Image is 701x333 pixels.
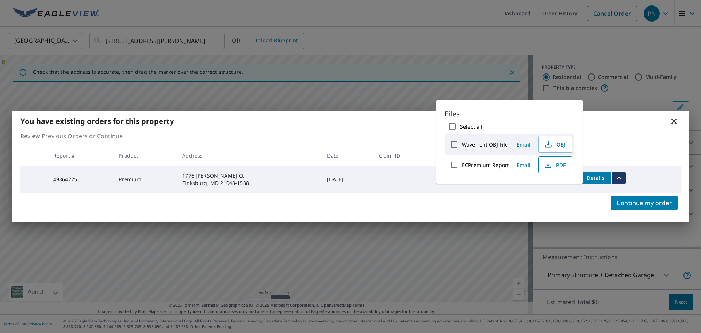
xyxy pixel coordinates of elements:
[462,141,508,148] label: Wavefront OBJ File
[47,166,113,193] td: 49864225
[47,145,113,166] th: Report #
[538,136,572,153] button: OBJ
[20,116,174,126] b: You have existing orders for this property
[445,109,574,119] p: Files
[515,141,532,148] span: Email
[611,172,626,184] button: filesDropdownBtn-49864225
[434,166,493,193] td: Regular
[20,132,681,140] p: Review Previous Orders or Continue
[182,172,315,187] div: 1776 [PERSON_NAME] Ct Finksburg, MD 21048-1588
[617,198,672,208] span: Continue my order
[538,156,572,173] button: PDF
[512,139,535,150] button: Email
[460,123,482,130] label: Select all
[585,174,607,181] span: Details
[512,159,535,171] button: Email
[462,162,509,169] label: ECPremium Report
[321,145,373,166] th: Date
[434,145,493,166] th: Delivery
[321,166,373,193] td: [DATE]
[373,145,434,166] th: Claim ID
[113,145,176,166] th: Product
[176,145,321,166] th: Address
[611,196,678,210] button: Continue my order
[581,172,611,184] button: detailsBtn-49864225
[515,162,532,169] span: Email
[543,160,566,169] span: PDF
[543,140,566,149] span: OBJ
[113,166,176,193] td: Premium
